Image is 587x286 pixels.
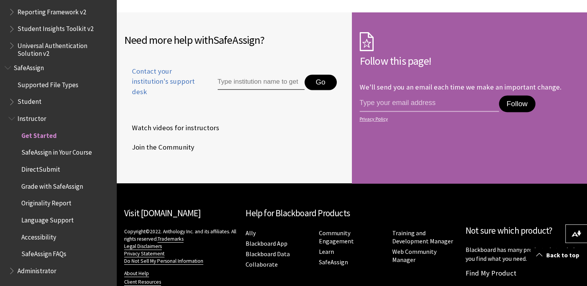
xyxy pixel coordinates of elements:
a: Visit [DOMAIN_NAME] [124,207,201,219]
span: Reporting Framework v2 [17,5,86,16]
span: Student [17,95,42,106]
input: Type institution name to get support [218,74,305,90]
span: Accessibility [21,231,56,241]
span: Contact your institution's support desk [124,66,200,97]
a: Blackboard Data [246,250,290,258]
span: Language Support [21,214,74,224]
a: Find My Product [466,269,516,277]
a: Do Not Sell My Personal Information [124,258,203,265]
a: Ally [246,229,256,237]
a: Watch videos for instructors [124,122,221,134]
a: About Help [124,270,149,277]
span: SafeAssign in Your Course [21,146,92,157]
button: Follow [499,95,535,112]
span: Supported File Types [17,78,78,89]
nav: Book outline for Blackboard SafeAssign [5,61,112,277]
a: Blackboard App [246,239,287,248]
a: Contact your institution's support desk [124,66,200,106]
a: Web Community Manager [392,248,436,264]
span: SafeAssign [213,33,260,47]
a: Collaborate [246,260,278,269]
span: DirectSubmit [21,163,60,173]
span: SafeAssign [14,61,44,72]
span: Get Started [21,129,57,140]
span: Originality Report [21,197,71,207]
button: Go [305,74,337,90]
p: Blackboard has many products. Let us help you find what you need. [466,245,579,263]
p: We'll send you an email each time we make an important change. [360,83,561,91]
h2: Need more help with ? [124,32,344,48]
h2: Not sure which product? [466,224,579,238]
span: Universal Authentication Solution v2 [17,39,111,57]
a: Back to top [530,248,587,262]
h2: Help for Blackboard Products [246,207,458,220]
span: Student Insights Toolkit v2 [17,22,94,33]
p: Copyright©2022. Anthology Inc. and its affiliates. All rights reserved. [124,228,238,265]
a: Privacy Statement [124,250,164,257]
img: Subscription Icon [360,32,374,51]
span: Administrator [17,264,56,275]
a: Trademarks [158,236,184,243]
span: Instructor [17,112,46,122]
a: Join the Community [124,141,196,153]
a: Legal Disclaimers [124,243,162,250]
a: Learn [319,248,334,256]
h2: Follow this page! [360,53,580,69]
span: Join the Community [124,141,194,153]
span: Watch videos for instructors [124,122,219,134]
a: Training and Development Manager [392,229,453,245]
a: Privacy Policy [360,116,577,122]
a: Community Engagement [319,229,354,245]
a: Client Resources [124,279,161,286]
a: SafeAssign [319,258,348,266]
span: Grade with SafeAssign [21,180,83,190]
span: SafeAssign FAQs [21,248,66,258]
input: email address [360,95,499,112]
